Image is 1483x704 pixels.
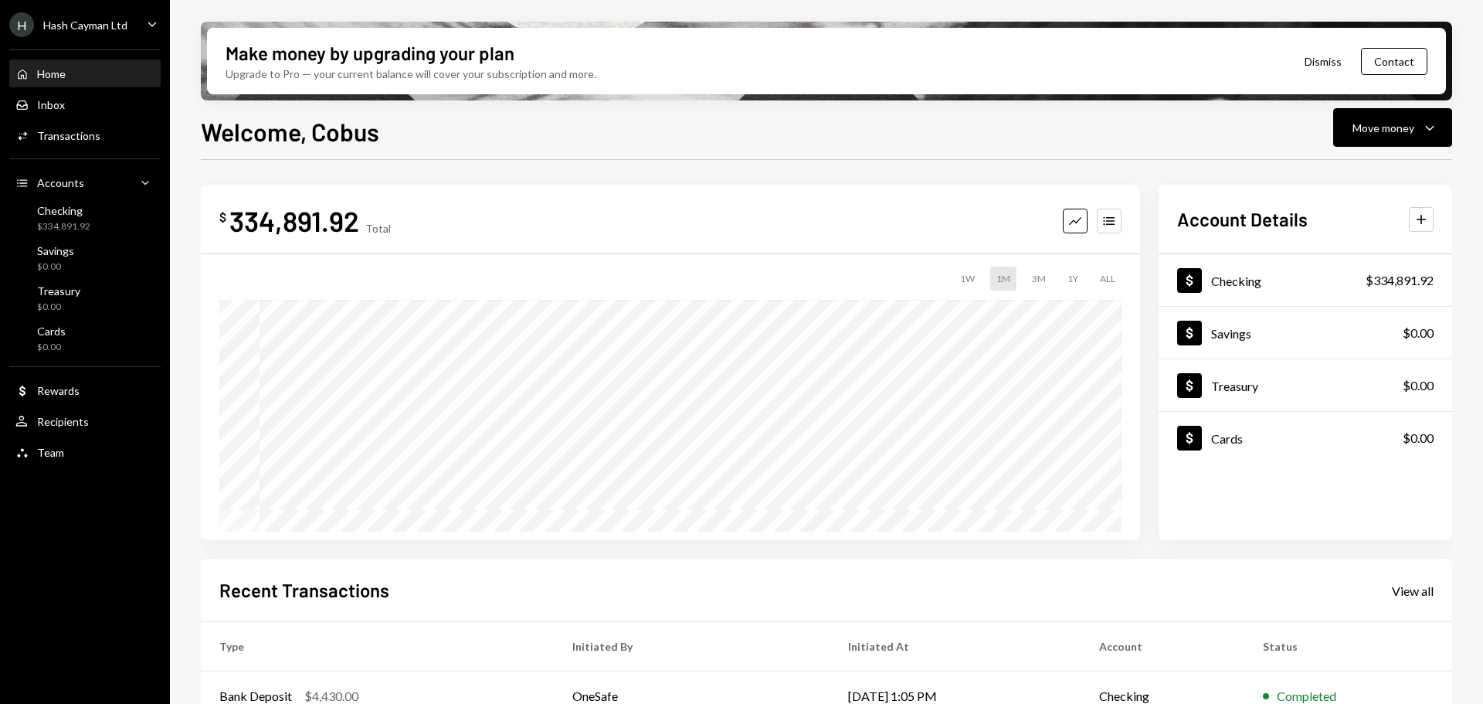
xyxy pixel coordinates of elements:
a: Accounts [9,168,161,196]
a: Home [9,60,161,87]
div: ALL [1094,267,1122,291]
div: $ [219,209,226,225]
div: Inbox [37,98,65,111]
div: 1M [990,267,1016,291]
div: Rewards [37,384,80,397]
div: Savings [37,244,74,257]
div: View all [1392,583,1434,599]
a: Checking$334,891.92 [1159,254,1452,306]
a: Cards$0.00 [9,320,161,357]
a: Cards$0.00 [1159,412,1452,464]
button: Dismiss [1285,43,1361,80]
a: Rewards [9,376,161,404]
div: $334,891.92 [37,220,90,233]
div: Make money by upgrading your plan [226,40,514,66]
div: 1W [954,267,981,291]
div: Recipients [37,415,89,428]
div: Team [37,446,64,459]
h1: Welcome, Cobus [201,116,379,147]
a: Inbox [9,90,161,118]
a: Team [9,438,161,466]
div: Transactions [37,129,100,142]
a: View all [1392,582,1434,599]
button: Move money [1333,108,1452,147]
h2: Account Details [1177,206,1308,232]
div: Treasury [1211,379,1258,393]
div: 1Y [1061,267,1084,291]
div: Checking [1211,274,1261,288]
div: Total [365,222,391,235]
div: $0.00 [1403,376,1434,395]
div: Move money [1352,120,1414,136]
div: 334,891.92 [229,203,359,238]
div: $0.00 [37,341,66,354]
a: Savings$0.00 [9,240,161,277]
a: Checking$334,891.92 [9,199,161,236]
div: Hash Cayman Ltd [43,19,127,32]
div: Savings [1211,326,1251,341]
div: $0.00 [1403,324,1434,342]
a: Transactions [9,121,161,149]
th: Status [1244,622,1452,672]
div: $334,891.92 [1366,271,1434,290]
div: 3M [1026,267,1052,291]
div: Cards [1211,431,1243,446]
a: Recipients [9,407,161,435]
a: Treasury$0.00 [1159,359,1452,411]
div: Treasury [37,284,80,298]
button: Contact [1361,48,1427,75]
div: H [9,12,34,37]
div: Upgrade to Pro — your current balance will cover your subscription and more. [226,66,596,82]
a: Savings$0.00 [1159,307,1452,359]
div: Cards [37,325,66,338]
div: Accounts [37,176,84,189]
a: Treasury$0.00 [9,280,161,317]
div: $0.00 [37,260,74,274]
h2: Recent Transactions [219,577,389,603]
div: $0.00 [1403,429,1434,447]
th: Account [1081,622,1244,672]
th: Initiated At [830,622,1081,672]
div: $0.00 [37,301,80,314]
div: Home [37,67,66,80]
div: Checking [37,204,90,217]
th: Type [201,622,554,672]
th: Initiated By [554,622,830,672]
